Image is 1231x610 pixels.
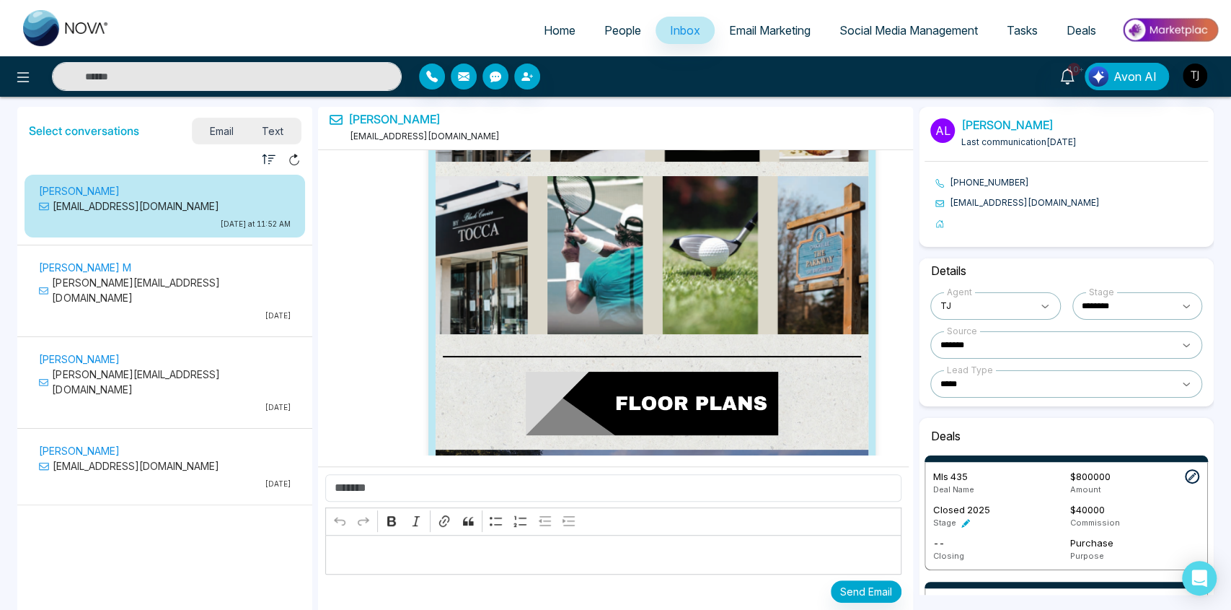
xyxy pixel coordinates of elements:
span: Closed 2025 [932,504,989,515]
div: Open Intercom Messenger [1182,561,1217,596]
span: Email [195,121,248,141]
p: [DATE] [39,310,291,321]
li: [PHONE_NUMBER] [935,176,1208,189]
img: Nova CRM Logo [23,10,110,46]
span: People [604,23,641,38]
p: [DATE] [39,479,291,489]
span: Last communication [DATE] [961,136,1076,147]
div: Editor editing area: main [325,535,901,575]
h6: Details [925,258,1208,284]
p: [PERSON_NAME][EMAIL_ADDRESS][DOMAIN_NAME] [39,275,291,305]
span: Avon AI [1113,68,1157,85]
span: Deals [1067,23,1096,38]
div: Editor toolbar [325,507,901,536]
a: Inbox [656,17,715,44]
p: [DATE] [39,402,291,413]
a: Deals [1052,17,1111,44]
p: [PERSON_NAME][EMAIL_ADDRESS][DOMAIN_NAME] [39,367,291,397]
a: [PERSON_NAME] [961,118,1053,132]
span: Tasks [1007,23,1038,38]
span: 10+ [1067,63,1080,76]
p: [PERSON_NAME] M [39,260,291,275]
span: $40000 [1070,504,1105,515]
span: Mls 435 [932,471,967,482]
p: [PERSON_NAME] [39,443,291,458]
img: Market-place.gif [1118,14,1222,46]
p: [PERSON_NAME] [39,352,291,367]
a: Email Marketing [715,17,825,44]
button: Avon AI [1085,63,1169,90]
span: Commission [1070,518,1120,528]
span: Stage [932,518,956,528]
span: Home [544,23,575,38]
p: [EMAIL_ADDRESS][DOMAIN_NAME] [39,199,291,214]
span: Purchase [1070,537,1113,549]
img: User Avatar [1183,64,1207,88]
p: Al [930,118,955,143]
h5: Select conversations [29,124,139,138]
span: Email Marketing [729,23,811,38]
p: [PERSON_NAME] [39,183,291,199]
button: Send Email [831,580,901,603]
span: [EMAIL_ADDRESS][DOMAIN_NAME] [347,131,500,141]
div: Source [944,325,980,338]
a: People [590,17,656,44]
img: Lead Flow [1088,66,1108,87]
span: Purpose [1070,551,1104,561]
span: Amount [1070,484,1101,494]
div: Agent [944,286,975,299]
a: Social Media Management [825,17,992,44]
a: Home [529,17,590,44]
a: Tasks [992,17,1052,44]
span: Social Media Management [839,23,978,38]
span: Inbox [670,23,700,38]
div: Lead Type [944,364,996,377]
a: 10+ [1050,63,1085,88]
span: TJ [940,297,1031,315]
h6: Deals [925,424,1208,449]
p: [DATE] at 11:52 AM [39,219,291,230]
p: [EMAIL_ADDRESS][DOMAIN_NAME] [39,458,291,474]
div: Stage [1086,286,1117,299]
span: -- [932,537,944,549]
span: $800000 [1070,471,1111,482]
a: [PERSON_NAME] [348,113,441,126]
span: Closing [932,551,963,561]
li: [EMAIL_ADDRESS][DOMAIN_NAME] [935,196,1208,209]
span: Text [247,121,298,141]
span: Deal Name [932,484,974,494]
